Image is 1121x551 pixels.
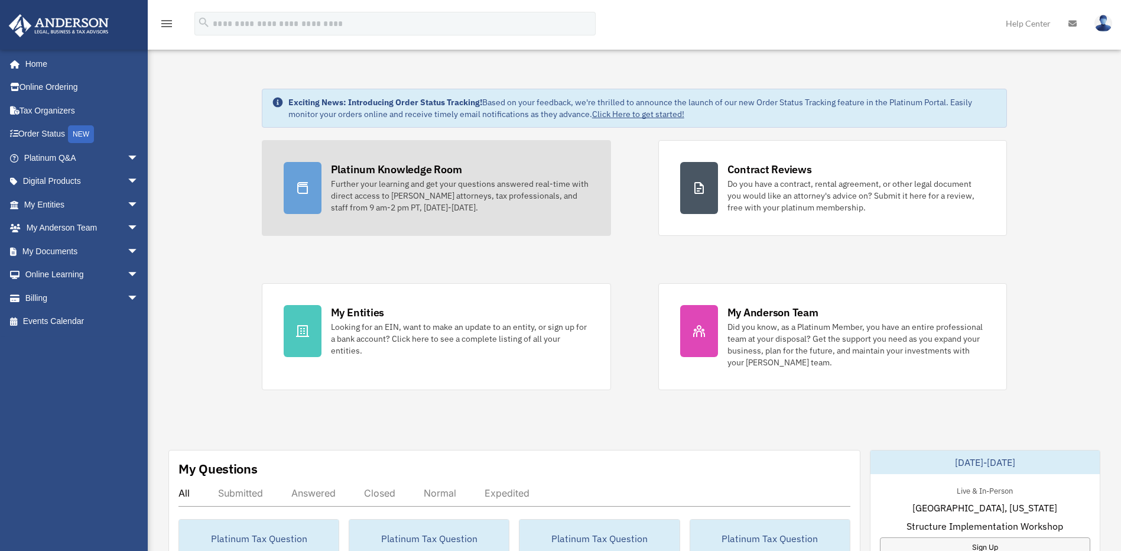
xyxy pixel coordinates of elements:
a: Events Calendar [8,310,157,333]
a: My Documentsarrow_drop_down [8,239,157,263]
a: Tax Organizers [8,99,157,122]
a: Digital Productsarrow_drop_down [8,170,157,193]
span: [GEOGRAPHIC_DATA], [US_STATE] [912,501,1057,515]
a: Billingarrow_drop_down [8,286,157,310]
a: menu [160,21,174,31]
div: NEW [68,125,94,143]
div: All [178,487,190,499]
i: menu [160,17,174,31]
div: Platinum Knowledge Room [331,162,462,177]
a: Platinum Q&Aarrow_drop_down [8,146,157,170]
div: Contract Reviews [727,162,812,177]
div: My Questions [178,460,258,478]
a: Online Learningarrow_drop_down [8,263,157,287]
div: Did you know, as a Platinum Member, you have an entire professional team at your disposal? Get th... [727,321,986,368]
div: Normal [424,487,456,499]
a: Click Here to get started! [592,109,684,119]
div: Further your learning and get your questions answered real-time with direct access to [PERSON_NAM... [331,178,589,213]
a: My Entitiesarrow_drop_down [8,193,157,216]
div: Based on your feedback, we're thrilled to announce the launch of our new Order Status Tracking fe... [288,96,997,120]
a: Online Ordering [8,76,157,99]
div: My Anderson Team [727,305,818,320]
div: [DATE]-[DATE] [870,450,1100,474]
a: Contract Reviews Do you have a contract, rental agreement, or other legal document you would like... [658,140,1008,236]
div: My Entities [331,305,384,320]
span: arrow_drop_down [127,170,151,194]
span: arrow_drop_down [127,239,151,264]
a: My Anderson Team Did you know, as a Platinum Member, you have an entire professional team at your... [658,283,1008,390]
div: Expedited [485,487,529,499]
span: arrow_drop_down [127,146,151,170]
i: search [197,16,210,29]
span: arrow_drop_down [127,286,151,310]
span: arrow_drop_down [127,263,151,287]
div: Live & In-Person [947,484,1022,496]
div: Closed [364,487,395,499]
div: Do you have a contract, rental agreement, or other legal document you would like an attorney's ad... [727,178,986,213]
img: Anderson Advisors Platinum Portal [5,14,112,37]
a: Platinum Knowledge Room Further your learning and get your questions answered real-time with dire... [262,140,611,236]
a: Home [8,52,151,76]
strong: Exciting News: Introducing Order Status Tracking! [288,97,482,108]
span: arrow_drop_down [127,193,151,217]
span: arrow_drop_down [127,216,151,241]
a: Order StatusNEW [8,122,157,147]
span: Structure Implementation Workshop [906,519,1063,533]
a: My Entities Looking for an EIN, want to make an update to an entity, or sign up for a bank accoun... [262,283,611,390]
div: Submitted [218,487,263,499]
div: Answered [291,487,336,499]
div: Looking for an EIN, want to make an update to an entity, or sign up for a bank account? Click her... [331,321,589,356]
a: My Anderson Teamarrow_drop_down [8,216,157,240]
img: User Pic [1094,15,1112,32]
